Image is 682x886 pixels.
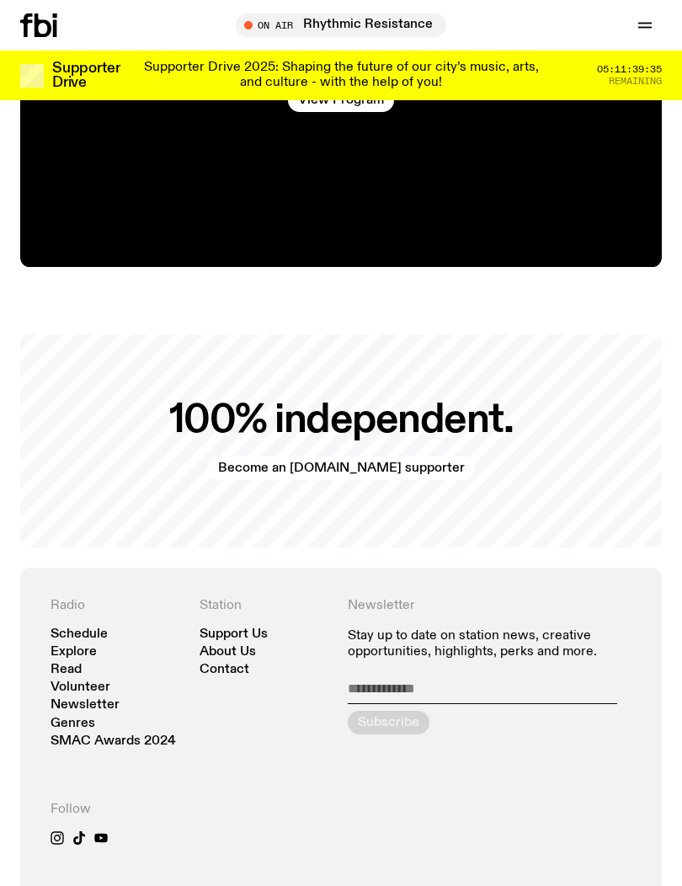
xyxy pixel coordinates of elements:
h3: Supporter Drive [52,61,120,90]
a: View Program [288,88,394,112]
span: 05:11:39:35 [597,65,662,74]
a: SMAC Awards 2024 [51,735,176,748]
a: Schedule [51,628,108,641]
h2: 100% independent. [169,402,514,440]
h4: Station [200,598,335,614]
a: Genres [51,718,95,730]
button: Subscribe [348,711,429,734]
h4: Radio [51,598,186,614]
p: Supporter Drive 2025: Shaping the future of our city’s music, arts, and culture - with the help o... [141,61,541,90]
h4: Newsletter [348,598,631,614]
span: Remaining [609,77,662,86]
a: Volunteer [51,681,110,694]
a: Contact [200,664,249,676]
a: Explore [51,646,97,659]
a: About Us [200,646,256,659]
a: Newsletter [51,699,120,712]
h4: Follow [51,802,186,818]
p: Stay up to date on station news, creative opportunities, highlights, perks and more. [348,628,631,660]
a: Become an [DOMAIN_NAME] supporter [208,456,475,480]
a: Support Us [200,628,268,641]
a: Read [51,664,82,676]
button: On AirRhythmic Resistance [236,13,446,37]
